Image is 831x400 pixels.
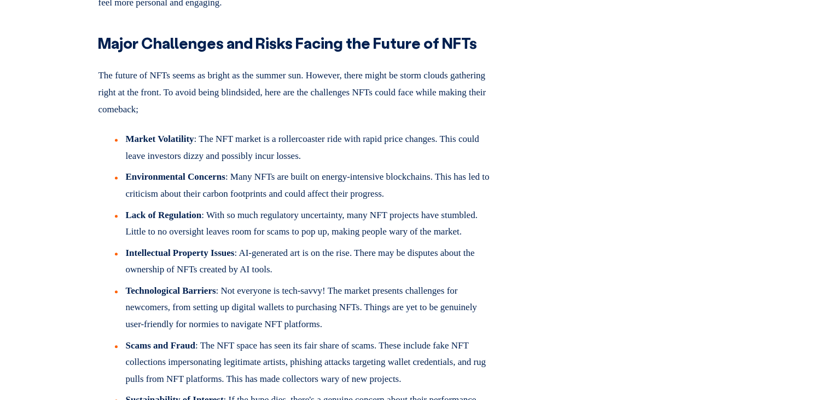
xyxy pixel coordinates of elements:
[115,338,496,392] li: : The NFT space has seen its fair share of scams. These include fake NFT collections impersonatin...
[115,131,496,169] li: : The NFT market is a rollercoaster ride with rapid price changes. This could leave investors diz...
[126,248,235,258] strong: Intellectual Property Issues
[115,245,496,283] li: : AI-generated art is on the rise. There may be disputes about the ownership of NFTs created by A...
[126,340,196,351] strong: Scams and Fraud
[98,63,496,118] p: The future of NFTs seems as bright as the summer sun. However, there might be storm clouds gather...
[126,285,216,296] strong: Technological Barriers
[126,134,194,144] strong: Market Volatility
[115,283,496,338] li: : Not everyone is tech-savvy! The market presents challenges for newcomers, from setting up digit...
[126,210,202,220] strong: Lack of Regulation
[115,169,496,207] li: : Many NFTs are built on energy-intensive blockchains. This has led to criticism about their carb...
[115,207,496,245] li: : With so much regulatory uncertainty, many NFT projects have stumbled. Little to no oversight le...
[98,33,478,53] strong: Major Challenges and Risks Facing the Future of NFTs
[126,172,225,182] strong: Environmental Concerns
